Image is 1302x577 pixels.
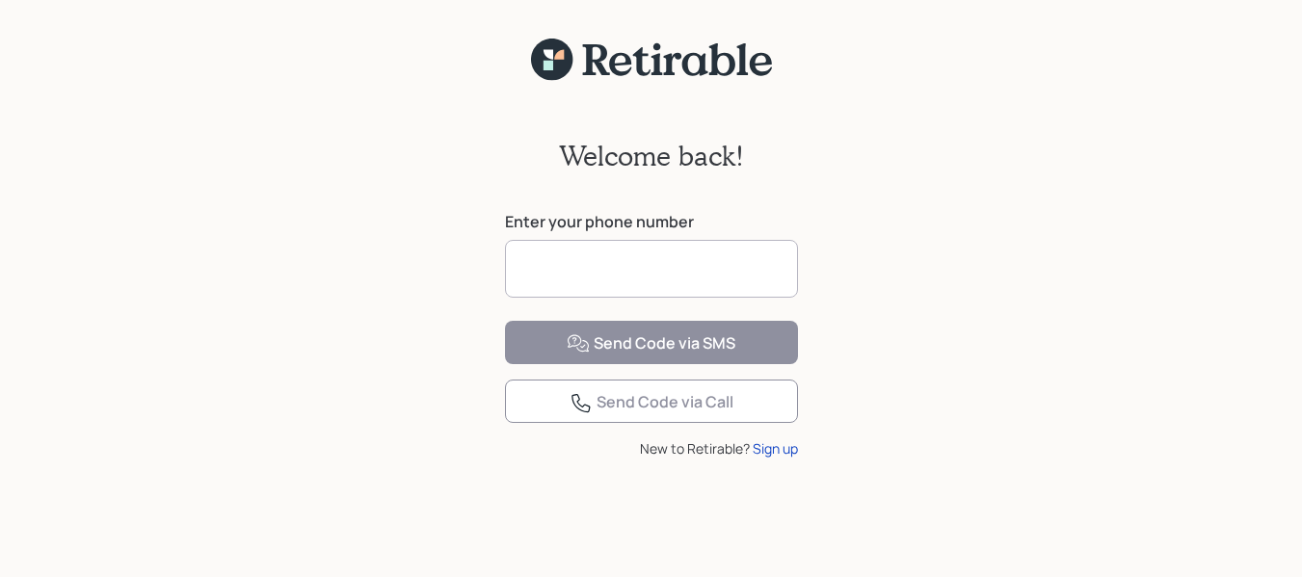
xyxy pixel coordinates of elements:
div: Sign up [753,438,798,459]
button: Send Code via SMS [505,321,798,364]
button: Send Code via Call [505,380,798,423]
div: New to Retirable? [505,438,798,459]
div: Send Code via Call [570,391,733,414]
h2: Welcome back! [559,140,744,172]
label: Enter your phone number [505,211,798,232]
div: Send Code via SMS [567,332,735,355]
